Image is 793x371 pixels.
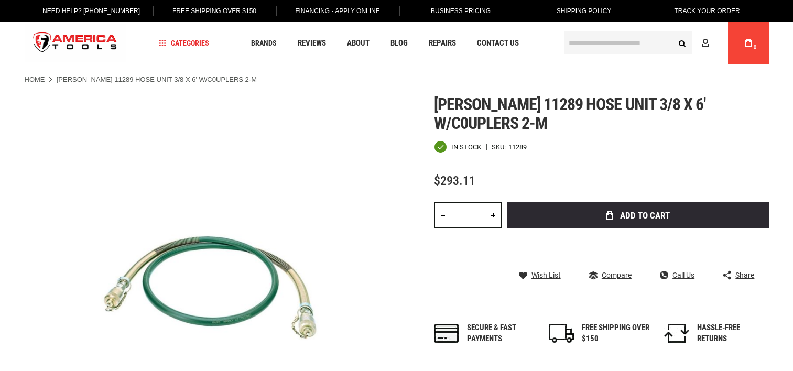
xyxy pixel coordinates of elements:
[25,24,126,63] a: store logo
[298,39,326,47] span: Reviews
[451,144,481,150] span: In stock
[434,94,706,133] span: [PERSON_NAME] 11289 hose unit 3/8 x 6' w/c0uplers 2-m
[754,45,757,50] span: 0
[589,270,632,280] a: Compare
[549,324,574,343] img: shipping
[507,202,769,228] button: Add to Cart
[697,322,765,345] div: HASSLE-FREE RETURNS
[434,324,459,343] img: payments
[386,36,412,50] a: Blog
[347,39,370,47] span: About
[57,75,257,83] strong: [PERSON_NAME] 11289 HOSE UNIT 3/8 x 6' W/C0UPLERS 2-M
[293,36,331,50] a: Reviews
[477,39,519,47] span: Contact Us
[25,24,126,63] img: America Tools
[557,7,612,15] span: Shipping Policy
[620,211,670,220] span: Add to Cart
[672,271,694,279] span: Call Us
[159,39,209,47] span: Categories
[154,36,214,50] a: Categories
[672,33,692,53] button: Search
[472,36,524,50] a: Contact Us
[531,271,561,279] span: Wish List
[25,75,45,84] a: Home
[664,324,689,343] img: returns
[735,271,754,279] span: Share
[467,322,535,345] div: Secure & fast payments
[390,39,408,47] span: Blog
[602,271,632,279] span: Compare
[251,39,277,47] span: Brands
[492,144,508,150] strong: SKU
[246,36,281,50] a: Brands
[582,322,650,345] div: FREE SHIPPING OVER $150
[660,270,694,280] a: Call Us
[508,144,527,150] div: 11289
[519,270,561,280] a: Wish List
[505,232,771,262] iframe: Secure express checkout frame
[738,22,758,64] a: 0
[434,140,481,154] div: Availability
[434,173,475,188] span: $293.11
[342,36,374,50] a: About
[424,36,461,50] a: Repairs
[429,39,456,47] span: Repairs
